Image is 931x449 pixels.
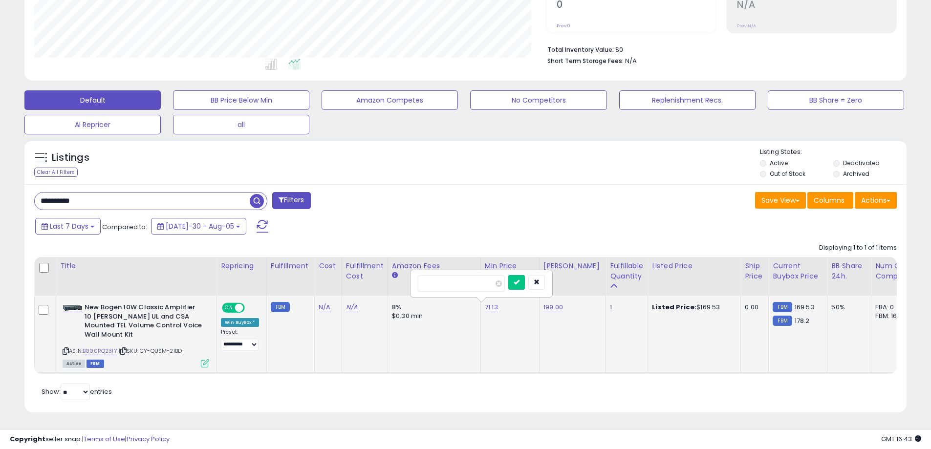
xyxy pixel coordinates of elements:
[773,261,823,281] div: Current Buybox Price
[127,434,170,444] a: Privacy Policy
[745,261,764,281] div: Ship Price
[814,195,844,205] span: Columns
[85,303,203,342] b: New Bogen 10W Classic Amplifier 10 [PERSON_NAME] UL and CSA Mounted TEL Volume Control Voice Wall...
[346,302,358,312] a: N/A
[221,329,259,351] div: Preset:
[84,434,125,444] a: Terms of Use
[322,90,458,110] button: Amazon Competes
[795,302,814,312] span: 169.53
[52,151,89,165] h5: Listings
[392,312,473,321] div: $0.30 min
[543,302,563,312] a: 199.00
[745,303,761,312] div: 0.00
[831,303,864,312] div: 50%
[271,302,290,312] small: FBM
[346,261,384,281] div: Fulfillment Cost
[173,90,309,110] button: BB Price Below Min
[271,261,310,271] div: Fulfillment
[221,261,262,271] div: Repricing
[875,261,911,281] div: Num of Comp.
[773,302,792,312] small: FBM
[392,303,473,312] div: 8%
[119,347,182,355] span: | SKU: CY-QUSM-2IBD
[831,261,867,281] div: BB Share 24h.
[24,115,161,134] button: AI Repricer
[166,221,234,231] span: [DATE]-30 - Aug-05
[485,261,535,271] div: Min Price
[807,192,853,209] button: Columns
[50,221,88,231] span: Last 7 Days
[63,304,82,311] img: 31l8MZdGUBL._SL40_.jpg
[63,303,209,366] div: ASIN:
[223,304,235,312] span: ON
[10,434,45,444] strong: Copyright
[875,303,908,312] div: FBA: 0
[557,23,570,29] small: Prev: 0
[855,192,897,209] button: Actions
[83,347,117,355] a: B000RQ23IY
[102,222,147,232] span: Compared to:
[843,159,880,167] label: Deactivated
[760,148,907,157] p: Listing States:
[652,261,736,271] div: Listed Price
[60,261,213,271] div: Title
[272,192,310,209] button: Filters
[151,218,246,235] button: [DATE]-30 - Aug-05
[652,302,696,312] b: Listed Price:
[547,57,624,65] b: Short Term Storage Fees:
[843,170,869,178] label: Archived
[795,316,810,325] span: 178.2
[610,261,644,281] div: Fulfillable Quantity
[24,90,161,110] button: Default
[755,192,806,209] button: Save View
[819,243,897,253] div: Displaying 1 to 1 of 1 items
[63,360,85,368] span: All listings currently available for purchase on Amazon
[547,45,614,54] b: Total Inventory Value:
[392,271,398,280] small: Amazon Fees.
[610,303,640,312] div: 1
[619,90,756,110] button: Replenishment Recs.
[87,360,104,368] span: FBM
[470,90,606,110] button: No Competitors
[35,218,101,235] button: Last 7 Days
[652,303,733,312] div: $169.53
[173,115,309,134] button: all
[773,316,792,326] small: FBM
[319,261,338,271] div: Cost
[10,435,170,444] div: seller snap | |
[625,56,637,65] span: N/A
[34,168,78,177] div: Clear All Filters
[243,304,259,312] span: OFF
[737,23,756,29] small: Prev: N/A
[42,387,112,396] span: Show: entries
[881,434,921,444] span: 2025-08-14 16:43 GMT
[485,302,498,312] a: 71.13
[392,261,476,271] div: Amazon Fees
[770,159,788,167] label: Active
[319,302,330,312] a: N/A
[768,90,904,110] button: BB Share = Zero
[875,312,908,321] div: FBM: 16
[770,170,805,178] label: Out of Stock
[543,261,602,271] div: [PERSON_NAME]
[221,318,259,327] div: Win BuyBox *
[547,43,889,55] li: $0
